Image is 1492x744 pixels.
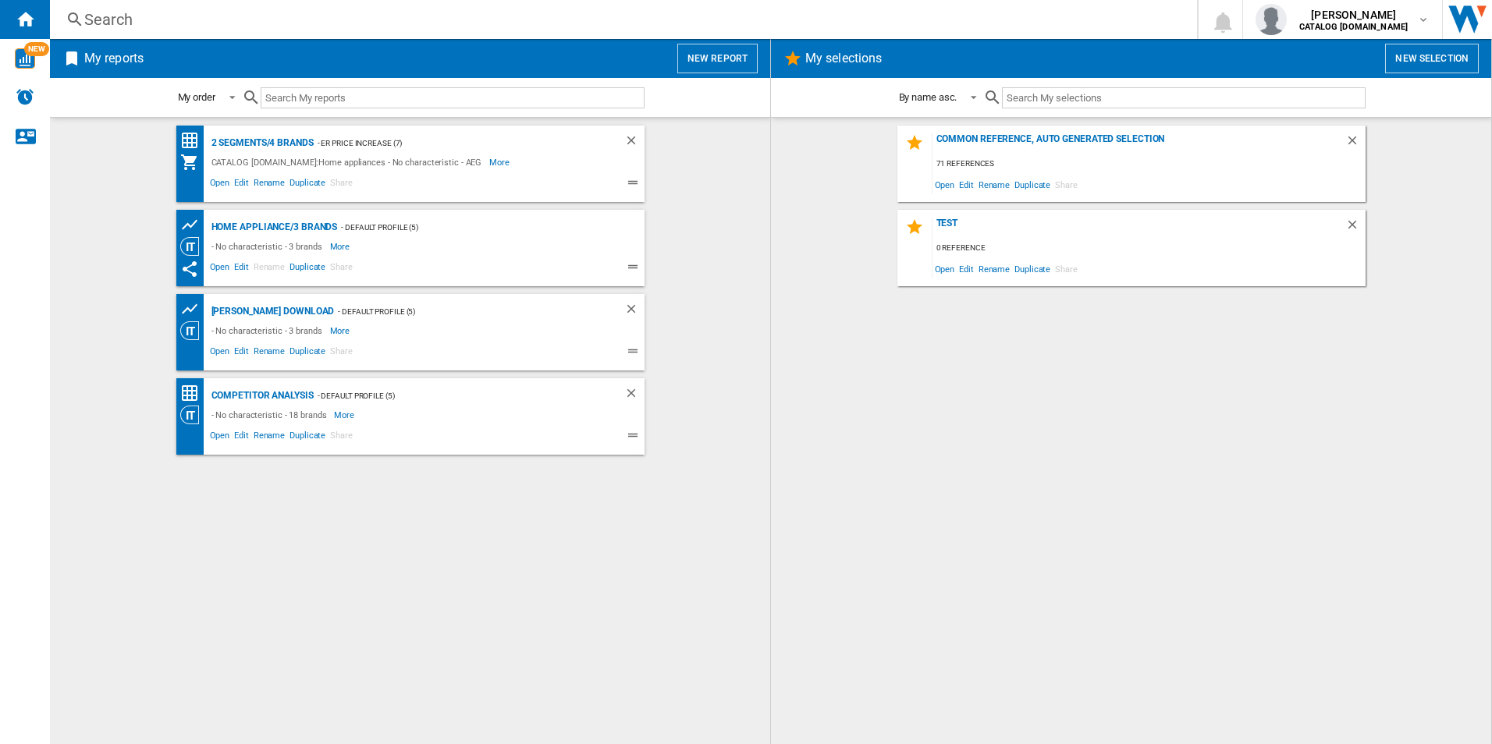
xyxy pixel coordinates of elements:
[180,299,208,319] div: Product prices grid
[624,133,645,153] div: Delete
[178,91,215,103] div: My order
[180,384,208,403] div: Price Matrix
[180,321,208,340] div: Category View
[261,87,645,108] input: Search My reports
[84,9,1156,30] div: Search
[1012,174,1053,195] span: Duplicate
[314,386,593,406] div: - Default profile (5)
[251,260,287,278] span: Rename
[232,428,251,447] span: Edit
[208,428,233,447] span: Open
[287,260,328,278] span: Duplicate
[208,218,338,237] div: Home appliance/3 brands
[208,153,490,172] div: CATALOG [DOMAIN_NAME]:Home appliances - No characteristic - AEG
[232,260,251,278] span: Edit
[251,428,287,447] span: Rename
[337,218,613,237] div: - Default profile (5)
[1385,44,1479,73] button: New selection
[624,386,645,406] div: Delete
[489,153,512,172] span: More
[314,133,593,153] div: - ER Price Increase (7)
[932,174,957,195] span: Open
[251,175,287,194] span: Rename
[208,321,330,340] div: - No characteristic - 3 brands
[232,175,251,194] span: Edit
[232,344,251,363] span: Edit
[180,215,208,235] div: Product prices grid
[932,218,1345,239] div: test
[328,260,355,278] span: Share
[180,153,208,172] div: My Assortment
[328,428,355,447] span: Share
[932,133,1345,154] div: Common reference, auto generated selection
[208,344,233,363] span: Open
[976,258,1012,279] span: Rename
[932,239,1366,258] div: 0 reference
[208,406,335,424] div: - No characteristic - 18 brands
[328,175,355,194] span: Share
[932,258,957,279] span: Open
[1053,258,1080,279] span: Share
[1345,218,1366,239] div: Delete
[1053,174,1080,195] span: Share
[330,321,353,340] span: More
[1012,258,1053,279] span: Duplicate
[334,302,592,321] div: - Default profile (5)
[180,406,208,424] div: Category View
[208,237,330,256] div: - No characteristic - 3 brands
[1345,133,1366,154] div: Delete
[24,42,49,56] span: NEW
[15,48,35,69] img: wise-card.svg
[287,428,328,447] span: Duplicate
[1299,7,1408,23] span: [PERSON_NAME]
[208,175,233,194] span: Open
[802,44,885,73] h2: My selections
[208,133,314,153] div: 2 segments/4 brands
[334,406,357,424] span: More
[180,237,208,256] div: Category View
[208,386,314,406] div: Competitor Analysis
[180,260,199,278] ng-md-icon: This report has been shared with you
[180,131,208,151] div: Price Matrix
[81,44,147,73] h2: My reports
[1256,4,1287,35] img: profile.jpg
[899,91,957,103] div: By name asc.
[957,258,976,279] span: Edit
[208,302,335,321] div: [PERSON_NAME] Download
[1002,87,1365,108] input: Search My selections
[976,174,1012,195] span: Rename
[624,302,645,321] div: Delete
[677,44,758,73] button: New report
[957,174,976,195] span: Edit
[16,87,34,106] img: alerts-logo.svg
[1299,22,1408,32] b: CATALOG [DOMAIN_NAME]
[932,154,1366,174] div: 71 references
[330,237,353,256] span: More
[287,175,328,194] span: Duplicate
[287,344,328,363] span: Duplicate
[208,260,233,278] span: Open
[328,344,355,363] span: Share
[251,344,287,363] span: Rename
